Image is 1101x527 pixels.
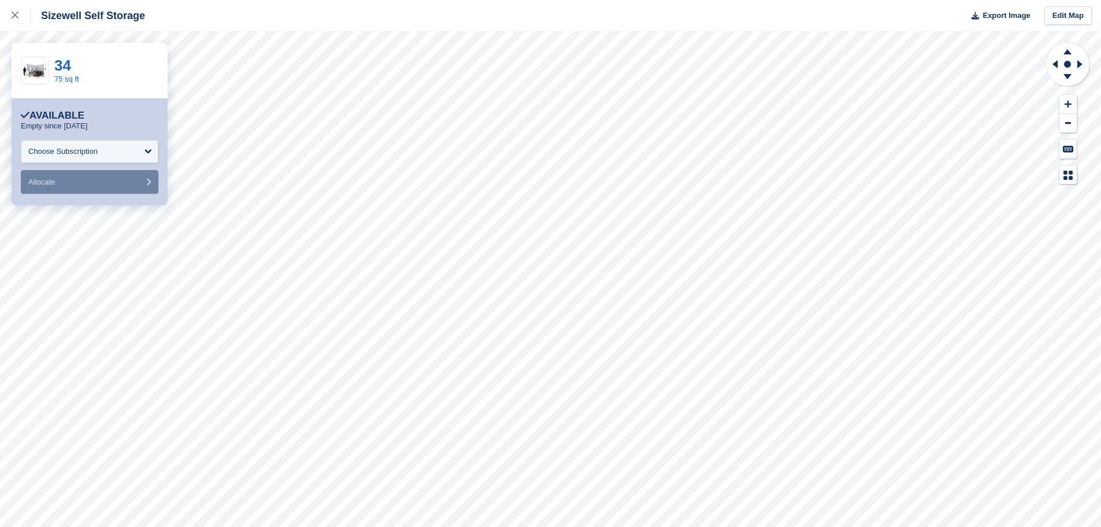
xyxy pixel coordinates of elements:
div: Sizewell Self Storage [31,9,145,23]
a: 34 [54,57,71,74]
button: Allocate [21,170,158,194]
a: Edit Map [1044,6,1092,25]
button: Export Image [965,6,1030,25]
a: 75 sq ft [54,75,79,83]
button: Zoom In [1059,95,1077,114]
img: 75.jpg [21,61,48,81]
p: Empty since [DATE] [21,121,87,131]
button: Map Legend [1059,165,1077,185]
button: Keyboard Shortcuts [1059,139,1077,159]
div: Choose Subscription [28,146,98,157]
div: Available [21,110,84,121]
button: Zoom Out [1059,114,1077,133]
span: Allocate [28,178,55,186]
span: Export Image [983,10,1030,21]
